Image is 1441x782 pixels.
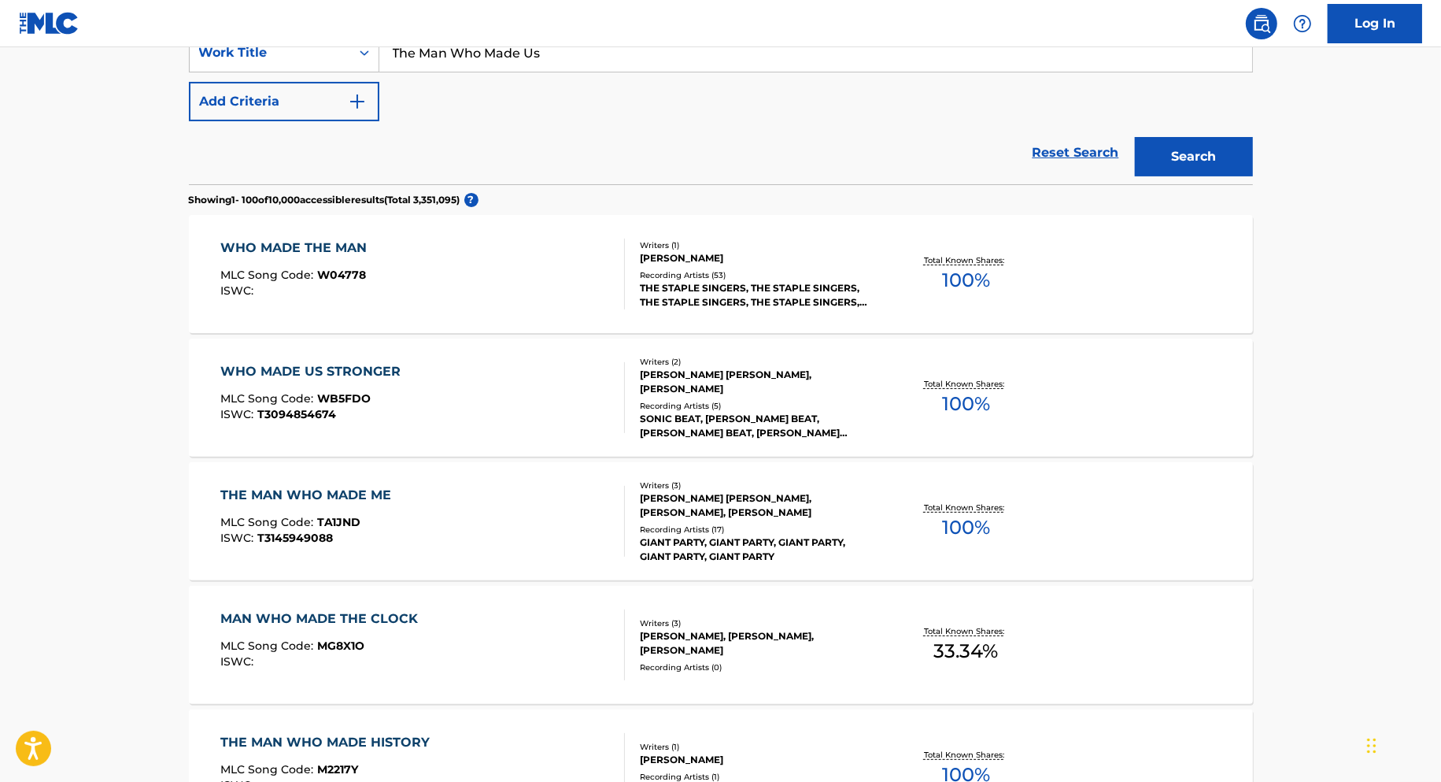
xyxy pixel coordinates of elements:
[1328,4,1422,43] a: Log In
[942,266,990,295] span: 100 %
[1252,14,1271,33] img: search
[924,378,1008,390] p: Total Known Shares:
[19,12,79,35] img: MLC Logo
[640,524,878,536] div: Recording Artists ( 17 )
[220,654,257,669] span: ISWC :
[464,193,478,207] span: ?
[942,513,990,542] span: 100 %
[189,33,1253,184] form: Search Form
[220,391,317,406] span: MLC Song Code :
[220,733,438,752] div: THE MAN WHO MADE HISTORY
[1025,135,1127,170] a: Reset Search
[220,284,257,298] span: ISWC :
[220,515,317,529] span: MLC Song Code :
[640,239,878,251] div: Writers ( 1 )
[317,515,360,529] span: TA1JND
[1246,8,1277,39] a: Public Search
[640,412,878,440] div: SONIC BEAT, [PERSON_NAME] BEAT, [PERSON_NAME] BEAT, [PERSON_NAME] BEAT;T7ISTAN, [PERSON_NAME] BEAT
[1362,706,1441,782] iframe: Chat Widget
[220,486,399,505] div: THE MAN WHO MADE ME
[220,610,426,628] div: MAN WHO MADE THE CLOCK
[257,407,336,421] span: T3094854674
[640,741,878,753] div: Writers ( 1 )
[640,536,878,564] div: GIANT PARTY, GIANT PARTY, GIANT PARTY, GIANT PARTY, GIANT PARTY
[640,368,878,396] div: [PERSON_NAME] [PERSON_NAME], [PERSON_NAME]
[640,753,878,767] div: [PERSON_NAME]
[640,662,878,673] div: Recording Artists ( 0 )
[640,617,878,629] div: Writers ( 3 )
[1293,14,1312,33] img: help
[640,251,878,265] div: [PERSON_NAME]
[640,400,878,412] div: Recording Artists ( 5 )
[257,531,333,545] span: T3145949088
[924,625,1008,637] p: Total Known Shares:
[220,407,257,421] span: ISWC :
[1367,722,1376,769] div: Drag
[640,356,878,368] div: Writers ( 2 )
[189,339,1253,457] a: WHO MADE US STRONGERMLC Song Code:WB5FDOISWC:T3094854674Writers (2)[PERSON_NAME] [PERSON_NAME], [...
[640,629,878,658] div: [PERSON_NAME], [PERSON_NAME], [PERSON_NAME]
[220,239,375,258] div: WHO MADE THE MAN
[933,637,998,665] span: 33.34 %
[220,639,317,653] span: MLC Song Code :
[189,586,1253,704] a: MAN WHO MADE THE CLOCKMLC Song Code:MG8X1OISWC:Writers (3)[PERSON_NAME], [PERSON_NAME], [PERSON_N...
[317,391,371,406] span: WB5FDO
[317,762,358,776] span: M2217Y
[220,362,408,381] div: WHO MADE US STRONGER
[317,639,364,653] span: MG8X1O
[189,462,1253,580] a: THE MAN WHO MADE MEMLC Song Code:TA1JNDISWC:T3145949088Writers (3)[PERSON_NAME] [PERSON_NAME], [P...
[1287,8,1318,39] div: Help
[199,43,341,62] div: Work Title
[924,254,1008,266] p: Total Known Shares:
[189,193,460,207] p: Showing 1 - 100 of 10,000 accessible results (Total 3,351,095 )
[220,268,317,282] span: MLC Song Code :
[640,281,878,309] div: THE STAPLE SINGERS, THE STAPLE SINGERS, THE STAPLE SINGERS, THE STAPLE SINGERS, THE STAPLE SINGERS
[189,82,379,121] button: Add Criteria
[348,92,367,111] img: 9d2ae6d4665cec9f34b9.svg
[924,502,1008,513] p: Total Known Shares:
[317,268,366,282] span: W04778
[220,531,257,545] span: ISWC :
[640,269,878,281] div: Recording Artists ( 53 )
[640,480,878,491] div: Writers ( 3 )
[924,749,1008,761] p: Total Known Shares:
[189,215,1253,333] a: WHO MADE THE MANMLC Song Code:W04778ISWC:Writers (1)[PERSON_NAME]Recording Artists (53)THE STAPLE...
[640,491,878,520] div: [PERSON_NAME] [PERSON_NAME], [PERSON_NAME], [PERSON_NAME]
[942,390,990,418] span: 100 %
[220,762,317,776] span: MLC Song Code :
[1135,137,1253,176] button: Search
